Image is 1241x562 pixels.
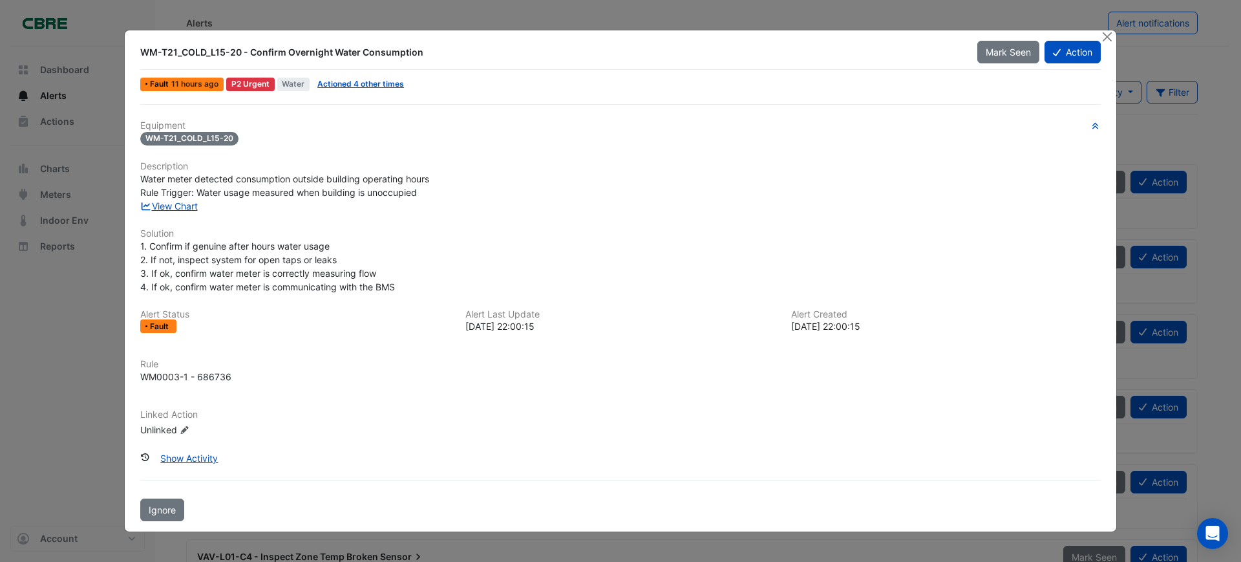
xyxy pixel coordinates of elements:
[140,309,450,320] h6: Alert Status
[317,79,404,89] a: Actioned 4 other times
[140,499,184,521] button: Ignore
[465,309,775,320] h6: Alert Last Update
[140,409,1101,420] h6: Linked Action
[140,46,962,59] div: WM-T21_COLD_L15-20 - Confirm Overnight Water Consumption
[1045,41,1101,63] button: Action
[986,47,1031,58] span: Mark Seen
[791,309,1101,320] h6: Alert Created
[150,323,171,330] span: Fault
[152,447,226,470] button: Show Activity
[140,359,1101,370] h6: Rule
[226,78,275,91] div: P2 Urgent
[140,161,1101,172] h6: Description
[465,319,775,333] div: [DATE] 22:00:15
[140,120,1101,131] h6: Equipment
[1197,518,1228,549] div: Open Intercom Messenger
[791,319,1101,333] div: [DATE] 22:00:15
[277,78,310,91] span: Water
[171,79,218,89] span: Tue 14-Oct-2025 22:00 AEDT
[140,132,239,146] span: WM-T21_COLD_L15-20
[140,228,1101,239] h6: Solution
[140,423,295,437] div: Unlinked
[149,504,176,515] span: Ignore
[977,41,1039,63] button: Mark Seen
[180,426,189,435] fa-icon: Edit Linked Action
[1100,30,1114,44] button: Close
[140,370,231,384] div: WM0003-1 - 686736
[140,173,429,198] span: Water meter detected consumption outside building operating hours Rule Trigger: Water usage measu...
[140,200,198,211] a: View Chart
[150,80,171,88] span: Fault
[140,241,395,292] span: 1. Confirm if genuine after hours water usage 2. If not, inspect system for open taps or leaks 3....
